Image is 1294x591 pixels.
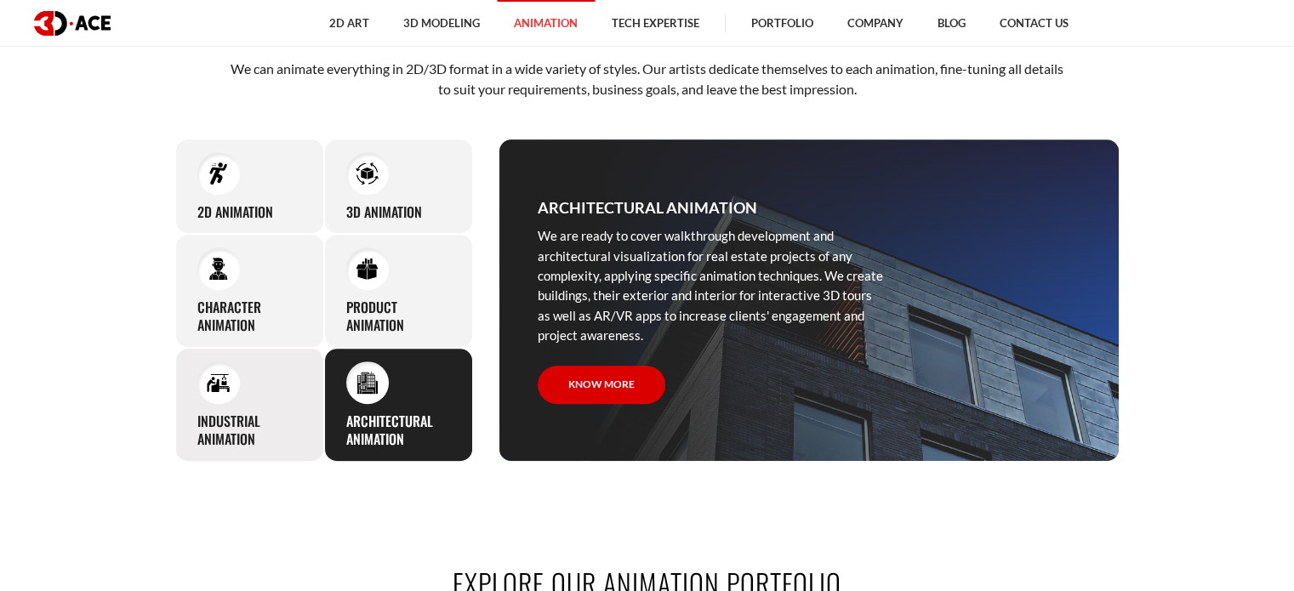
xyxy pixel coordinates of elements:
[207,162,230,185] img: 2D Animation
[197,412,302,448] h3: Industrial animation
[346,412,451,448] h3: Architectural animation
[538,196,757,219] h3: Architectural animation
[207,258,230,281] img: Character animation
[197,298,302,334] h3: Character animation
[197,203,273,221] h3: 2D Animation
[228,59,1066,100] p: We can animate everything in 2D/3D format in a wide variety of styles. Our artists dedicate thems...
[538,366,665,404] a: Know more
[346,203,422,221] h3: 3D Animation
[356,372,379,395] img: Architectural animation
[538,226,886,345] p: We are ready to cover walkthrough development and architectural visualization for real estate pro...
[356,162,379,185] img: 3D Animation
[207,372,230,395] img: Industrial animation
[34,11,111,36] img: logo dark
[356,258,379,281] img: Product animation
[346,298,451,334] h3: Product animation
